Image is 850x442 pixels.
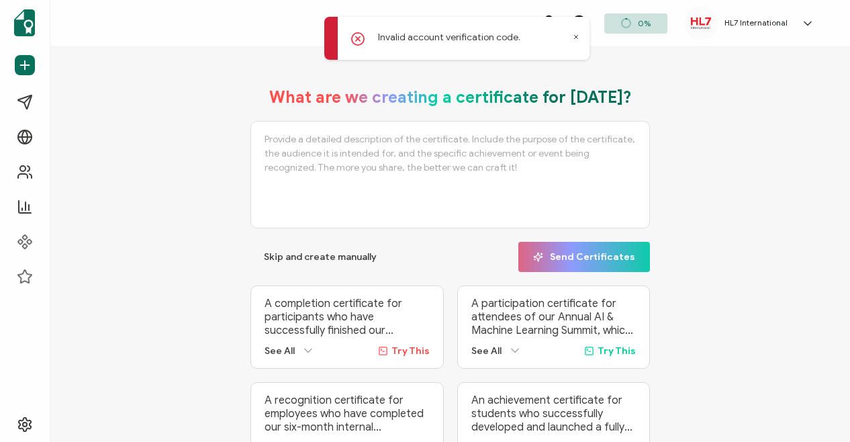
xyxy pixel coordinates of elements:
button: Skip and create manually [250,242,390,272]
h5: HL7 International [724,18,788,28]
button: Send Certificates [518,242,650,272]
img: sertifier-logomark-colored.svg [14,9,35,36]
span: Send Certificates [533,252,635,262]
img: f0938a89-55c2-4e7e-99f6-fdf4a4f68578.png [691,17,711,30]
span: Try This [598,345,636,357]
p: A completion certificate for participants who have successfully finished our ‘Advanced Digital Ma... [265,297,429,337]
span: 0% [638,18,651,28]
span: Skip and create manually [264,253,377,262]
span: See All [265,345,295,357]
span: Try This [391,345,430,357]
p: A recognition certificate for employees who have completed our six-month internal Leadership Deve... [265,394,429,434]
p: An achievement certificate for students who successfully developed and launched a fully functiona... [471,394,636,434]
span: See All [471,345,502,357]
h1: What are we creating a certificate for [DATE]? [269,87,632,107]
p: Invalid account verification code. [378,30,520,44]
p: A participation certificate for attendees of our Annual AI & Machine Learning Summit, which broug... [471,297,636,337]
